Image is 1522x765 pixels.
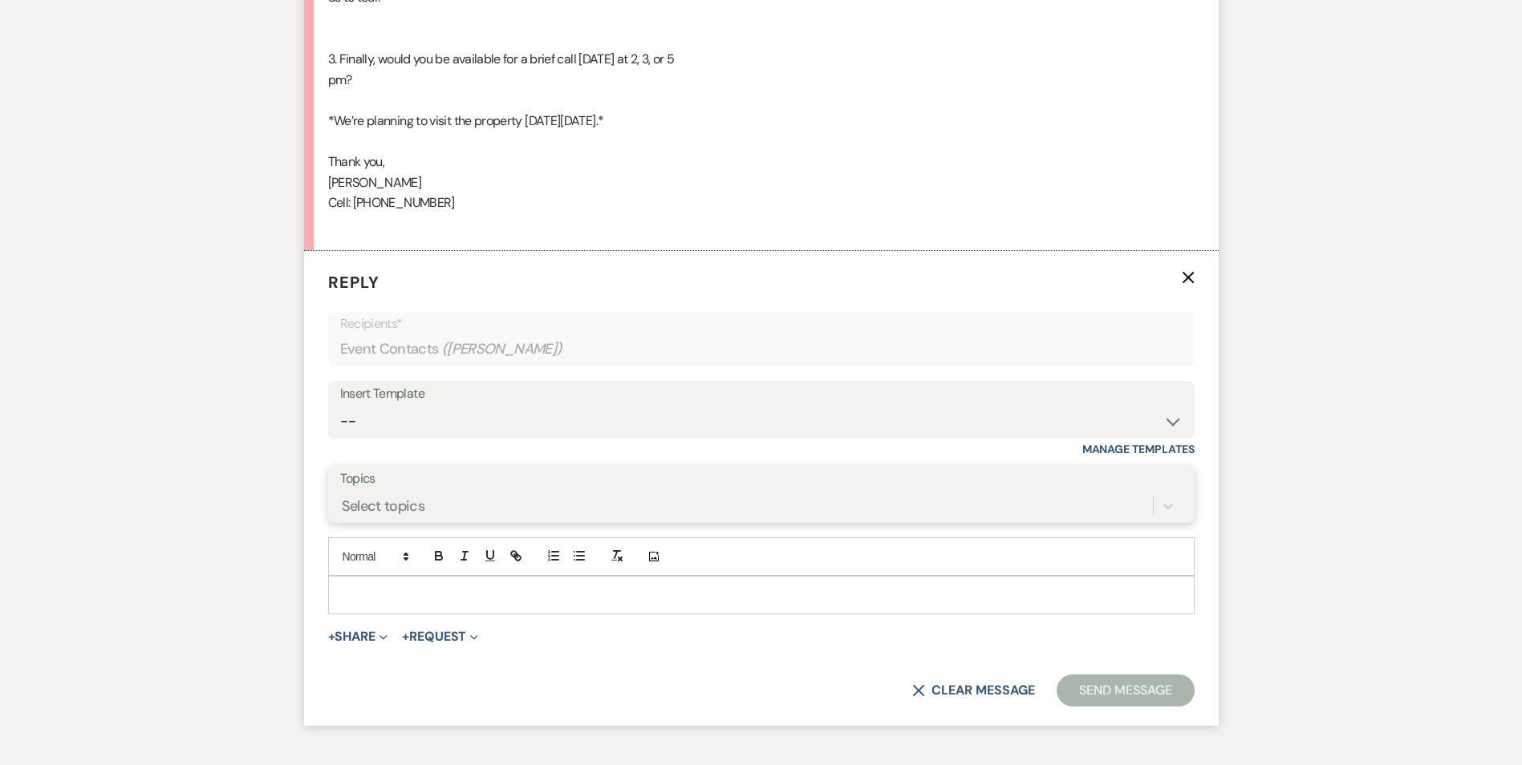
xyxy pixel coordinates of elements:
[328,630,335,643] span: +
[340,382,1183,406] div: Insert Template
[402,630,478,643] button: Request
[340,334,1183,365] div: Event Contacts
[328,630,388,643] button: Share
[342,495,425,516] div: Select topics
[328,272,379,293] span: Reply
[340,314,1183,334] p: Recipients*
[340,467,1183,491] label: Topics
[402,630,409,643] span: +
[1082,442,1195,456] a: Manage Templates
[442,338,562,360] span: ( [PERSON_NAME] )
[912,684,1034,697] button: Clear message
[1057,674,1194,706] button: Send Message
